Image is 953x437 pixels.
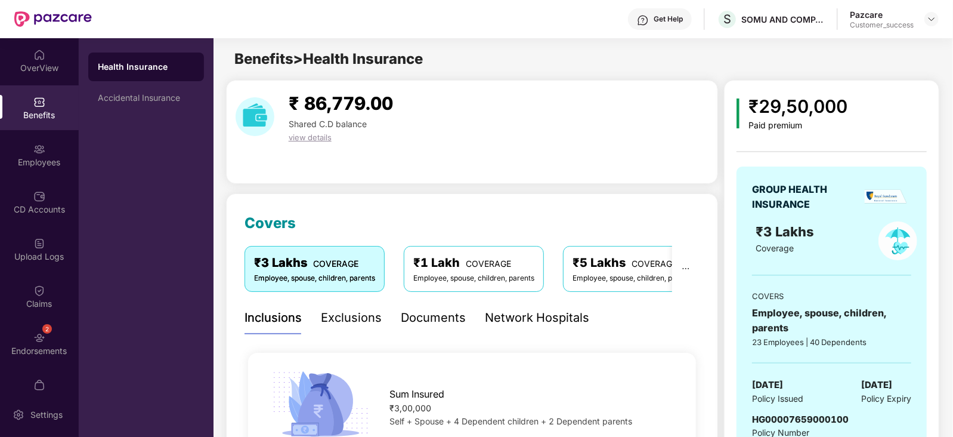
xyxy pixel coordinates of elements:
[390,402,676,415] div: ₹3,00,000
[756,243,794,253] span: Coverage
[98,61,194,73] div: Health Insurance
[254,273,375,284] div: Employee, spouse, children, parents
[878,221,917,260] img: policyIcon
[289,93,393,114] span: ₹ 86,779.00
[313,258,358,269] span: COVERAGE
[723,12,731,26] span: S
[927,14,936,24] img: svg+xml;base64,PHN2ZyBpZD0iRHJvcGRvd24tMzJ4MzIiIHhtbG5zPSJodHRwOi8vd3d3LnczLm9yZy8yMDAwL3N2ZyIgd2...
[850,20,914,30] div: Customer_success
[289,119,367,129] span: Shared C.D balance
[752,392,803,405] span: Policy Issued
[321,309,382,327] div: Exclusions
[861,378,892,392] span: [DATE]
[413,254,534,272] div: ₹1 Lakh
[466,258,511,269] span: COVERAGE
[672,246,700,291] button: ellipsis
[637,14,649,26] img: svg+xml;base64,PHN2ZyBpZD0iSGVscC0zMngzMiIgeG1sbnM9Imh0dHA6Ly93d3cudzMub3JnLzIwMDAvc3ZnIiB3aWR0aD...
[33,49,45,61] img: svg+xml;base64,PHN2ZyBpZD0iSG9tZSIgeG1sbnM9Imh0dHA6Ly93d3cudzMub3JnLzIwMDAvc3ZnIiB3aWR0aD0iMjAiIG...
[390,387,445,402] span: Sum Insured
[33,143,45,155] img: svg+xml;base64,PHN2ZyBpZD0iRW1wbG95ZWVzIiB4bWxucz0iaHR0cDovL3d3dy53My5vcmcvMjAwMC9zdmciIHdpZHRoPS...
[234,50,423,67] span: Benefits > Health Insurance
[573,273,694,284] div: Employee, spouse, children, parents
[737,99,739,128] img: icon
[756,224,818,239] span: ₹3 Lakhs
[245,309,302,327] div: Inclusions
[752,378,783,392] span: [DATE]
[13,409,24,421] img: svg+xml;base64,PHN2ZyBpZD0iU2V0dGluZy0yMHgyMCIgeG1sbnM9Imh0dHA6Ly93d3cudzMub3JnLzIwMDAvc3ZnIiB3aW...
[33,238,45,250] img: svg+xml;base64,PHN2ZyBpZD0iVXBsb2FkX0xvZ3MiIGRhdGEtbmFtZT0iVXBsb2FkIExvZ3MiIHhtbG5zPSJodHRwOi8vd3...
[632,258,677,269] span: COVERAGE
[749,93,848,121] div: ₹29,50,000
[33,379,45,391] img: svg+xml;base64,PHN2ZyBpZD0iTXlfT3JkZXJzIiBkYXRhLW5hbWU9Ik15IE9yZGVycyIgeG1sbnM9Imh0dHA6Ly93d3cudz...
[752,182,856,212] div: GROUP HEALTH INSURANCE
[33,332,45,344] img: svg+xml;base64,PHN2ZyBpZD0iRW5kb3JzZW1lbnRzIiB4bWxucz0iaHR0cDovL3d3dy53My5vcmcvMjAwMC9zdmciIHdpZH...
[752,306,911,336] div: Employee, spouse, children, parents
[390,416,633,426] span: Self + Spouse + 4 Dependent children + 2 Dependent parents
[42,324,52,334] div: 2
[682,264,690,273] span: ellipsis
[654,14,683,24] div: Get Help
[33,96,45,108] img: svg+xml;base64,PHN2ZyBpZD0iQmVuZWZpdHMiIHhtbG5zPSJodHRwOi8vd3d3LnczLm9yZy8yMDAwL3N2ZyIgd2lkdGg9Ij...
[850,9,914,20] div: Pazcare
[27,409,66,421] div: Settings
[752,336,911,348] div: 23 Employees | 40 Dependents
[33,285,45,297] img: svg+xml;base64,PHN2ZyBpZD0iQ2xhaW0iIHhtbG5zPSJodHRwOi8vd3d3LnczLm9yZy8yMDAwL3N2ZyIgd2lkdGg9IjIwIi...
[752,414,849,425] span: HG00007659000100
[861,392,911,405] span: Policy Expiry
[413,273,534,284] div: Employee, spouse, children, parents
[98,93,194,103] div: Accidental Insurance
[289,133,332,142] span: view details
[236,97,274,136] img: download
[254,254,375,272] div: ₹3 Lakhs
[401,309,466,327] div: Documents
[752,290,911,302] div: COVERS
[865,189,907,204] img: insurerLogo
[245,214,296,232] span: Covers
[485,309,589,327] div: Network Hospitals
[749,121,848,131] div: Paid premium
[573,254,694,272] div: ₹5 Lakhs
[741,14,825,25] div: SOMU AND COMPANY
[14,11,92,27] img: New Pazcare Logo
[33,190,45,202] img: svg+xml;base64,PHN2ZyBpZD0iQ0RfQWNjb3VudHMiIGRhdGEtbmFtZT0iQ0QgQWNjb3VudHMiIHhtbG5zPSJodHRwOi8vd3...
